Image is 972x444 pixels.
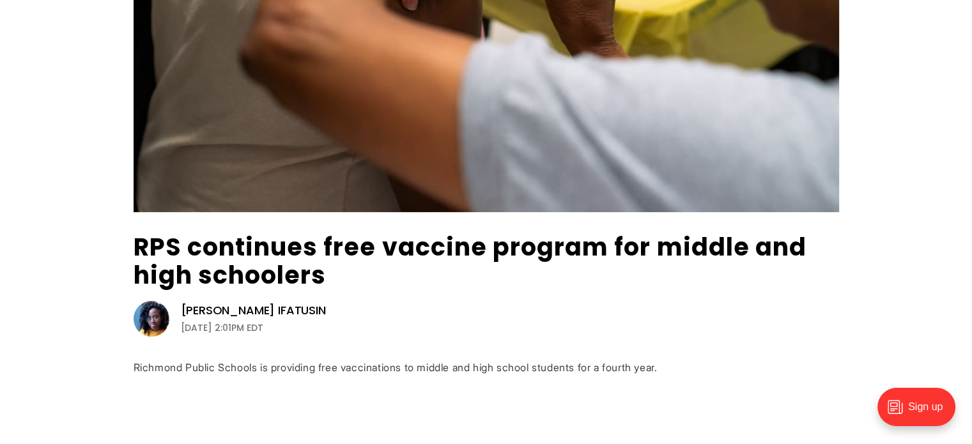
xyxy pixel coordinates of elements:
a: RPS continues free vaccine program for middle and high schoolers [134,230,806,292]
time: [DATE] 2:01PM EDT [181,320,263,335]
div: Richmond Public Schools is providing free vaccinations to middle and high school students for a f... [134,361,839,374]
img: Victoria A. Ifatusin [134,301,169,337]
iframe: portal-trigger [867,381,972,444]
a: [PERSON_NAME] Ifatusin [181,303,326,318]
